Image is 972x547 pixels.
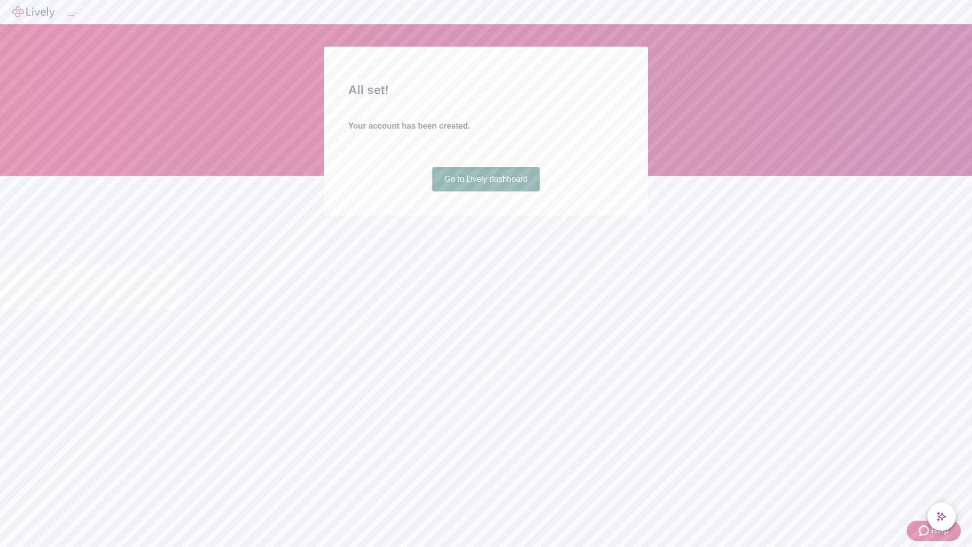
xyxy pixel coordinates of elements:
[919,525,931,537] svg: Zendesk support icon
[432,167,540,191] a: Go to Lively dashboard
[907,521,961,541] button: Zendesk support iconHelp
[67,13,75,16] button: Log out
[348,120,624,132] h4: Your account has been created.
[937,512,947,522] svg: Lively AI Assistant
[12,6,55,18] img: Lively
[927,502,956,531] button: chat
[348,81,624,99] h2: All set!
[931,525,949,537] span: Help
